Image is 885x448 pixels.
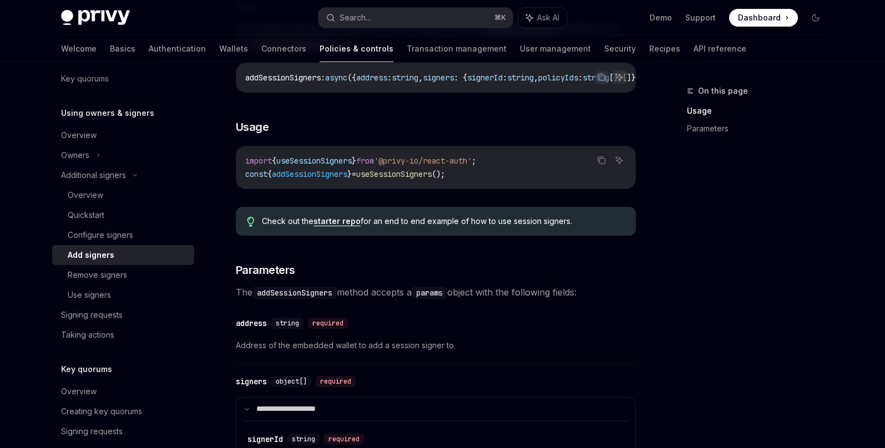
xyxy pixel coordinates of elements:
code: addSessionSigners [252,287,337,299]
span: []}[]}) [609,73,640,83]
span: string [583,73,609,83]
a: Policies & controls [320,35,393,62]
a: Welcome [61,35,97,62]
div: required [316,376,356,387]
span: , [534,73,538,83]
span: , [418,73,423,83]
button: Toggle dark mode [807,9,825,27]
div: Search... [340,11,371,24]
a: Creating key quorums [52,401,194,421]
div: Signing requests [61,425,123,438]
a: Taking actions [52,325,194,345]
span: { [267,169,272,179]
a: Use signers [52,285,194,305]
span: On this page [698,84,748,98]
svg: Tip [247,217,255,227]
div: Signing requests [61,308,123,322]
a: Demo [650,12,672,23]
a: Basics [110,35,135,62]
code: params [412,287,447,299]
a: Recipes [649,35,680,62]
a: Signing requests [52,305,194,325]
a: Add signers [52,245,194,265]
span: : [578,73,583,83]
button: Copy the contents from the code block [594,153,609,167]
div: address [236,318,267,329]
a: starter repo [313,216,361,226]
a: Quickstart [52,205,194,225]
span: ; [472,156,476,166]
span: { [272,156,276,166]
a: Security [604,35,636,62]
div: signerId [247,434,283,445]
button: Search...⌘K [318,8,513,28]
div: Use signers [68,288,111,302]
span: signers [423,73,454,83]
h5: Using owners & signers [61,106,154,120]
span: : { [454,73,467,83]
div: Configure signers [68,228,133,242]
a: Parameters [687,120,833,138]
a: API reference [694,35,746,62]
button: Ask AI [612,70,626,84]
div: required [324,434,364,445]
span: string [392,73,418,83]
div: Overview [61,385,97,398]
span: Check out the for an end to end example of how to use session signers. [262,216,624,227]
div: required [308,318,348,329]
a: Connectors [261,35,306,62]
span: ({ [347,73,356,83]
a: Configure signers [52,225,194,245]
span: policyIds [538,73,578,83]
span: useSessionSigners [356,169,432,179]
span: } [352,156,356,166]
span: : [321,73,325,83]
span: signerId [467,73,503,83]
span: address [356,73,387,83]
span: from [356,156,374,166]
a: Remove signers [52,265,194,285]
a: Authentication [149,35,206,62]
span: addSessionSigners [272,169,347,179]
span: = [352,169,356,179]
span: : [387,73,392,83]
div: Overview [61,129,97,142]
div: Additional signers [61,169,126,182]
a: Transaction management [407,35,507,62]
div: Owners [61,149,89,162]
span: } [347,169,352,179]
span: string [276,319,299,328]
span: Dashboard [738,12,781,23]
div: Remove signers [68,268,127,282]
span: addSessionSigners [245,73,321,83]
div: Creating key quorums [61,405,142,418]
a: User management [520,35,591,62]
div: Taking actions [61,328,114,342]
a: Support [685,12,716,23]
span: string [507,73,534,83]
button: Ask AI [612,153,626,167]
span: (); [432,169,445,179]
a: Signing requests [52,421,194,441]
a: Wallets [219,35,248,62]
div: Quickstart [68,208,104,222]
span: string [292,435,315,444]
div: Overview [68,189,103,202]
span: The method accepts a object with the following fields: [236,284,636,300]
span: ⌘ K [494,13,506,22]
button: Copy the contents from the code block [594,70,609,84]
span: async [325,73,347,83]
div: Add signers [68,248,114,262]
span: '@privy-io/react-auth' [374,156,472,166]
a: Overview [52,381,194,401]
span: Usage [236,119,269,135]
a: Overview [52,185,194,205]
span: Ask AI [537,12,559,23]
img: dark logo [61,10,130,26]
span: object[] [276,377,307,386]
a: Usage [687,102,833,120]
span: const [245,169,267,179]
span: Address of the embedded wallet to add a session signer to. [236,339,636,352]
button: Ask AI [518,8,567,28]
h5: Key quorums [61,363,112,376]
